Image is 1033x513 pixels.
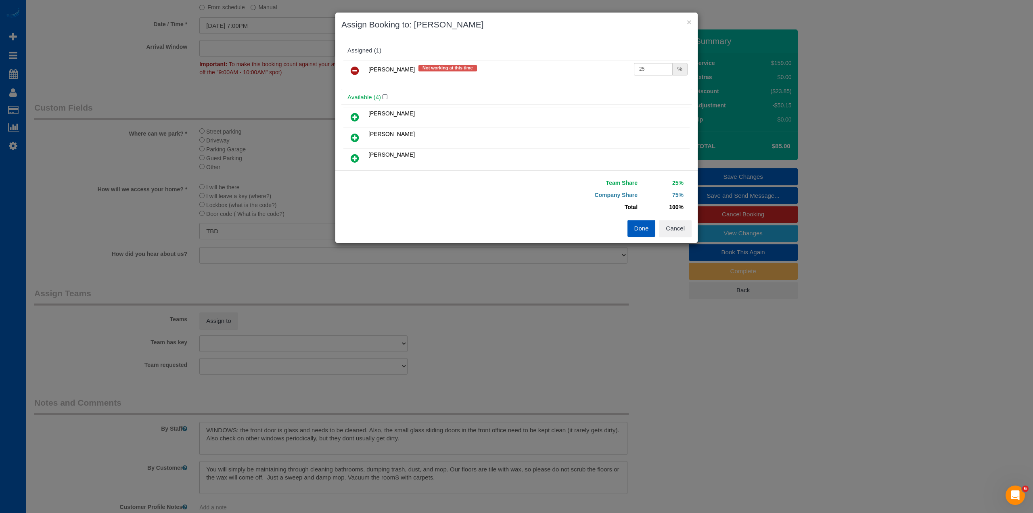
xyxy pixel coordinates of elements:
[368,66,415,73] span: [PERSON_NAME]
[341,19,692,31] h3: Assign Booking to: [PERSON_NAME]
[673,63,688,75] div: %
[368,131,415,137] span: [PERSON_NAME]
[659,220,692,237] button: Cancel
[523,177,640,189] td: Team Share
[640,201,686,213] td: 100%
[640,177,686,189] td: 25%
[627,220,656,237] button: Done
[418,65,477,71] span: Not working at this time
[640,189,686,201] td: 75%
[523,201,640,213] td: Total
[1022,486,1029,492] span: 6
[347,94,686,101] h4: Available (4)
[1006,486,1025,505] iframe: Intercom live chat
[523,189,640,201] td: Company Share
[347,47,686,54] div: Assigned (1)
[687,18,692,26] button: ×
[368,151,415,158] span: [PERSON_NAME]
[368,110,415,117] span: [PERSON_NAME]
